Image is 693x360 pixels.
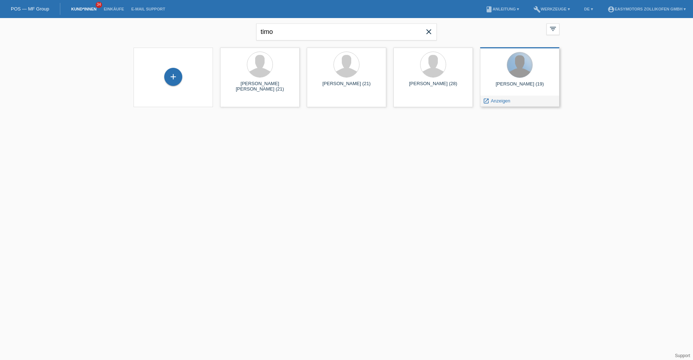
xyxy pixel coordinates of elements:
div: [PERSON_NAME] (28) [399,81,467,92]
i: account_circle [607,6,615,13]
a: buildWerkzeuge ▾ [530,7,574,11]
a: Kund*innen [67,7,100,11]
i: filter_list [549,25,557,33]
div: [PERSON_NAME] (19) [486,81,554,93]
a: DE ▾ [581,7,597,11]
i: book [485,6,493,13]
span: 34 [96,2,102,8]
input: Suche... [256,23,437,40]
a: POS — MF Group [11,6,49,12]
a: bookAnleitung ▾ [482,7,523,11]
a: Einkäufe [100,7,127,11]
div: Kund*in hinzufügen [165,71,182,83]
i: build [533,6,541,13]
i: launch [483,98,489,104]
i: close [424,27,433,36]
a: launch Anzeigen [483,98,510,104]
div: [PERSON_NAME] (21) [313,81,380,92]
a: E-Mail Support [128,7,169,11]
a: account_circleEasymotors Zollikofen GmbH ▾ [604,7,689,11]
a: Support [675,353,690,358]
span: Anzeigen [491,98,510,104]
div: [PERSON_NAME] [PERSON_NAME] (21) [226,81,294,92]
